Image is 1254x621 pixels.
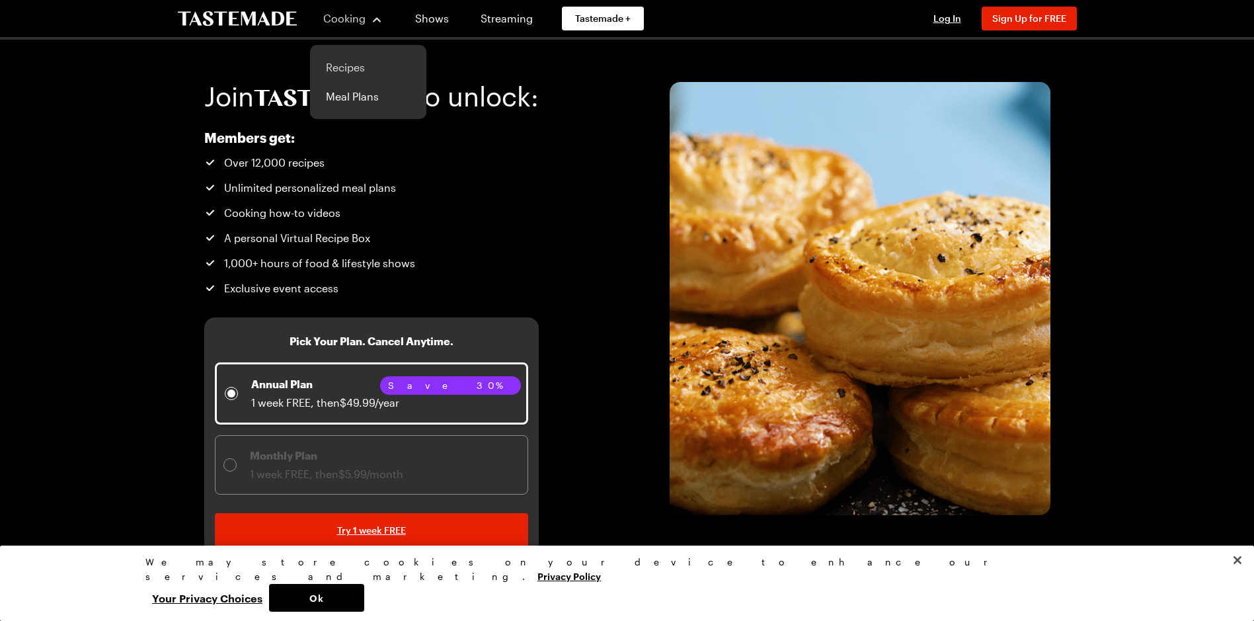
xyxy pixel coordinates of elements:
[323,3,383,34] button: Cooking
[204,82,539,111] h1: Join to unlock:
[204,155,500,296] ul: Tastemade+ Annual subscription benefits
[224,205,340,221] span: Cooking how-to videos
[323,12,366,24] span: Cooking
[224,230,370,246] span: A personal Virtual Recipe Box
[224,280,338,296] span: Exclusive event access
[982,7,1077,30] button: Sign Up for FREE
[921,12,974,25] button: Log In
[204,130,500,145] h2: Members get:
[933,13,961,24] span: Log In
[537,569,601,582] a: More information about your privacy, opens in a new tab
[250,468,403,480] span: 1 week FREE, then $5.99/month
[992,13,1066,24] span: Sign Up for FREE
[224,155,325,171] span: Over 12,000 recipes
[178,11,297,26] a: To Tastemade Home Page
[1223,546,1252,575] button: Close
[251,376,399,392] p: Annual Plan
[388,380,513,392] span: Save 30%
[269,584,364,612] button: Ok
[215,513,528,548] a: Try 1 week FREE
[310,45,426,119] div: Cooking
[145,555,1097,612] div: Privacy
[224,180,396,196] span: Unlimited personalized meal plans
[251,396,399,409] span: 1 week FREE, then $49.99/year
[575,12,631,25] span: Tastemade +
[224,255,415,271] span: 1,000+ hours of food & lifestyle shows
[318,53,418,82] a: Recipes
[250,448,403,464] p: Monthly Plan
[145,584,269,612] button: Your Privacy Choices
[290,333,453,349] h3: Pick Your Plan. Cancel Anytime.
[318,82,418,111] a: Meal Plans
[337,524,406,537] span: Try 1 week FREE
[562,7,644,30] a: Tastemade +
[145,555,1097,584] div: We may store cookies on your device to enhance our services and marketing.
